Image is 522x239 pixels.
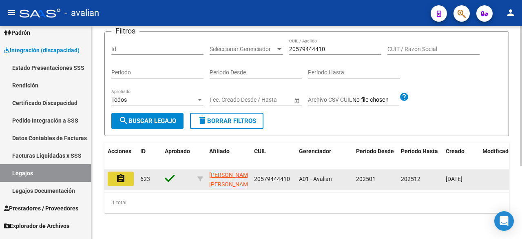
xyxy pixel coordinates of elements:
span: Todos [111,96,127,103]
span: Padrón [4,28,30,37]
span: Aprobado [165,148,190,154]
span: - avalian [64,4,99,22]
span: Borrar Filtros [197,117,256,125]
input: Archivo CSV CUIL [352,96,399,104]
mat-icon: help [399,92,409,102]
span: Explorador de Archivos [4,221,69,230]
datatable-header-cell: CUIL [251,143,296,170]
button: Open calendar [292,96,301,105]
span: Periodo Hasta [401,148,438,154]
span: CUIL [254,148,266,154]
span: 20579444410 [254,176,290,182]
span: Periodo Desde [356,148,394,154]
input: End date [242,96,282,103]
button: Buscar Legajo [111,113,184,129]
span: 623 [140,176,150,182]
span: Buscar Legajo [119,117,176,125]
span: Acciones [108,148,131,154]
span: Integración (discapacidad) [4,46,80,55]
datatable-header-cell: Periodo Hasta [398,143,442,170]
span: Seleccionar Gerenciador [210,46,276,53]
mat-icon: menu [7,8,16,18]
span: Prestadores / Proveedores [4,204,78,213]
h3: Filtros [111,25,139,37]
datatable-header-cell: Afiliado [206,143,251,170]
datatable-header-cell: Modificado [479,143,516,170]
datatable-header-cell: Gerenciador [296,143,353,170]
datatable-header-cell: Aprobado [161,143,194,170]
datatable-header-cell: Acciones [104,143,137,170]
div: Open Intercom Messenger [494,211,514,231]
input: Start date [210,96,235,103]
mat-icon: assignment [116,174,126,183]
span: 202501 [356,176,376,182]
mat-icon: person [506,8,515,18]
span: Modificado [482,148,512,154]
datatable-header-cell: Periodo Desde [353,143,398,170]
button: Borrar Filtros [190,113,263,129]
div: 1 total [104,192,509,213]
span: A01 - Avalian [299,176,332,182]
span: [DATE] [446,176,462,182]
mat-icon: delete [197,116,207,125]
span: Archivo CSV CUIL [308,96,352,103]
span: Afiliado [209,148,230,154]
span: Creado [446,148,464,154]
datatable-header-cell: Creado [442,143,479,170]
span: Gerenciador [299,148,331,154]
span: [PERSON_NAME] [PERSON_NAME] [209,172,253,188]
mat-icon: search [119,116,128,125]
span: ID [140,148,146,154]
datatable-header-cell: ID [137,143,161,170]
span: 202512 [401,176,420,182]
